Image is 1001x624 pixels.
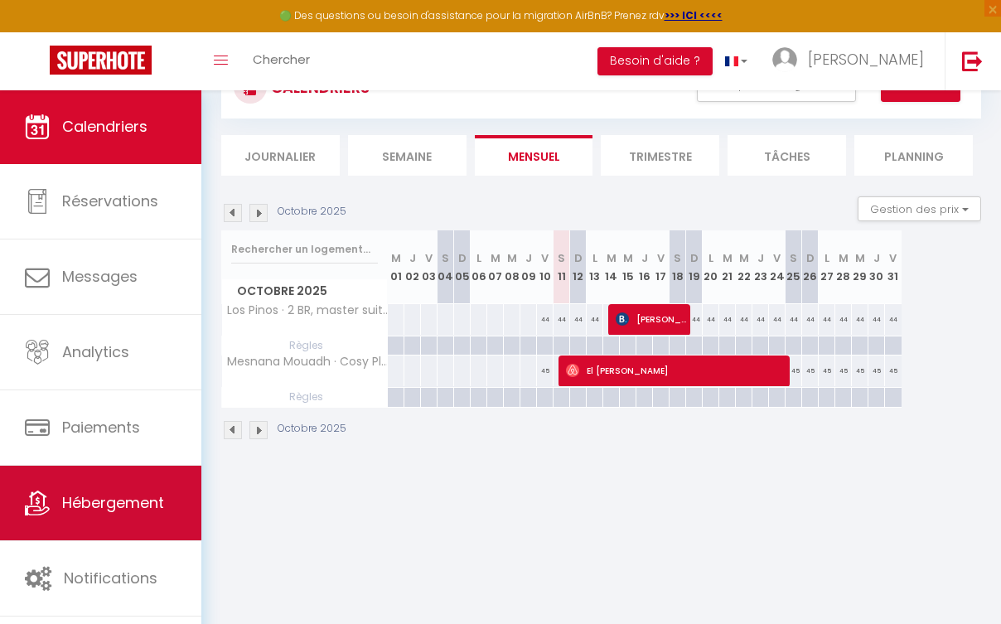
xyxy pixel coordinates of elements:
[471,230,487,304] th: 06
[686,304,703,335] div: 44
[819,356,835,386] div: 45
[507,250,517,266] abbr: M
[835,230,852,304] th: 28
[607,250,617,266] abbr: M
[885,230,902,304] th: 31
[603,230,620,304] th: 14
[62,492,164,513] span: Hébergement
[868,304,885,335] div: 44
[64,568,157,588] span: Notifications
[253,51,310,68] span: Chercher
[703,304,719,335] div: 44
[50,46,152,75] img: Super Booking
[554,304,570,335] div: 44
[786,356,802,386] div: 45
[889,250,897,266] abbr: V
[475,135,593,176] li: Mensuel
[222,336,387,355] span: Règles
[686,230,703,304] th: 19
[454,230,471,304] th: 05
[802,230,819,304] th: 26
[231,235,378,264] input: Rechercher un logement...
[616,303,688,335] span: [PERSON_NAME]
[620,230,636,304] th: 15
[421,230,438,304] th: 03
[752,304,769,335] div: 44
[348,135,467,176] li: Semaine
[278,204,346,220] p: Octobre 2025
[558,250,565,266] abbr: S
[873,250,880,266] abbr: J
[438,230,454,304] th: 04
[487,230,504,304] th: 07
[728,135,846,176] li: Tâches
[868,230,885,304] th: 30
[657,250,665,266] abbr: V
[566,355,787,386] span: El [PERSON_NAME]
[719,230,736,304] th: 21
[225,304,390,317] span: Los Pinos · 2 BR, master suite, children's equipmnt, New aptmt
[769,230,786,304] th: 24
[442,250,449,266] abbr: S
[62,191,158,211] span: Réservations
[537,230,554,304] th: 10
[852,230,868,304] th: 29
[802,356,819,386] div: 45
[587,230,603,304] th: 13
[574,250,583,266] abbr: D
[537,356,554,386] div: 45
[852,356,868,386] div: 45
[641,250,648,266] abbr: J
[653,230,670,304] th: 17
[855,250,865,266] abbr: M
[570,304,587,335] div: 44
[760,32,945,90] a: ... [PERSON_NAME]
[222,388,387,406] span: Règles
[772,47,797,72] img: ...
[62,116,147,137] span: Calendriers
[752,230,769,304] th: 23
[409,250,416,266] abbr: J
[491,250,500,266] abbr: M
[806,250,815,266] abbr: D
[597,47,713,75] button: Besoin d'aide ?
[703,230,719,304] th: 20
[62,341,129,362] span: Analytics
[835,304,852,335] div: 44
[221,135,340,176] li: Journalier
[665,8,723,22] a: >>> ICI <<<<
[690,250,699,266] abbr: D
[404,230,421,304] th: 02
[674,250,681,266] abbr: S
[858,196,981,221] button: Gestion des prix
[885,304,902,335] div: 44
[636,230,653,304] th: 16
[868,356,885,386] div: 45
[962,51,983,71] img: logout
[541,250,549,266] abbr: V
[278,421,346,437] p: Octobre 2025
[819,304,835,335] div: 44
[537,304,554,335] div: 44
[808,49,924,70] span: [PERSON_NAME]
[476,250,481,266] abbr: L
[739,250,749,266] abbr: M
[835,356,852,386] div: 45
[824,250,829,266] abbr: L
[708,250,713,266] abbr: L
[885,356,902,386] div: 45
[240,32,322,90] a: Chercher
[786,304,802,335] div: 44
[736,304,752,335] div: 44
[852,304,868,335] div: 44
[854,135,973,176] li: Planning
[670,230,686,304] th: 18
[520,230,537,304] th: 09
[790,250,797,266] abbr: S
[504,230,520,304] th: 08
[62,417,140,438] span: Paiements
[786,230,802,304] th: 25
[425,250,433,266] abbr: V
[773,250,781,266] abbr: V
